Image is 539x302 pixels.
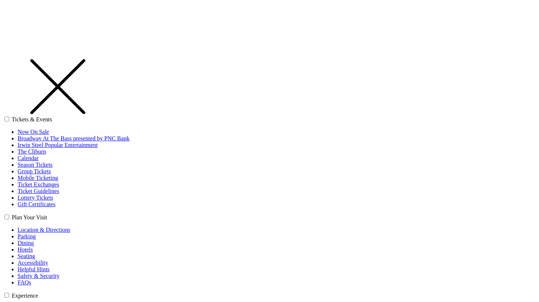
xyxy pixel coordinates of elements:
[18,253,35,259] a: Seating
[18,162,53,168] a: Season Tickets
[18,175,58,181] a: Mobile Ticketing
[18,201,56,207] a: Gift Certificates
[12,116,52,122] label: Tickets & Events
[18,233,36,239] a: Parking
[18,246,33,253] a: Hotels
[18,129,49,135] a: Now On Sale
[12,292,38,299] label: Experience
[18,240,34,246] a: Dining
[18,260,48,266] a: Accessibility
[18,181,59,188] a: Ticket Exchanges
[18,273,60,279] a: Safety & Security
[18,142,98,148] a: Irwin Steel Popular Entertainment
[18,279,31,286] a: FAQs
[18,135,130,141] a: Broadway At The Bass presented by PNC Bank
[18,266,50,272] a: Helpful Hints
[18,155,39,161] a: Calendar
[18,168,51,174] a: Group Tickets
[18,195,53,201] a: Lottery Tickets
[18,188,59,194] a: Ticket Guidelines
[12,214,47,220] label: Plan Your Visit
[18,148,46,155] a: The Cliburn
[18,227,70,233] a: Location & Directions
